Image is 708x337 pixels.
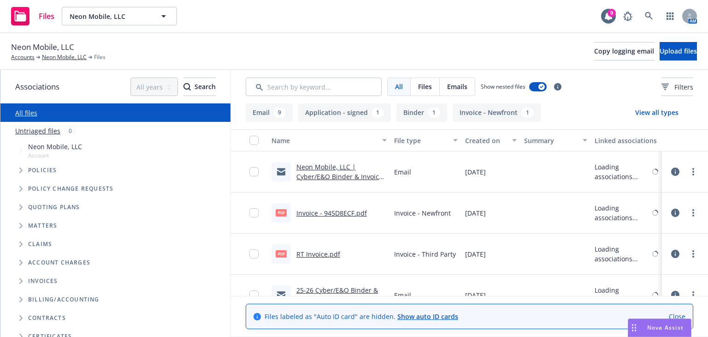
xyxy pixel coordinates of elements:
div: Drag to move [628,319,640,337]
span: Email [394,290,411,300]
span: Filters [674,82,693,92]
div: Tree Example [0,140,230,290]
a: RT Invoice.pdf [296,250,340,259]
input: Select all [249,136,259,145]
a: Close [669,312,685,321]
button: Upload files [660,42,697,60]
a: more [688,289,699,301]
div: 1 [428,108,440,118]
span: Copy logging email [594,47,654,55]
button: Copy logging email [594,42,654,60]
a: Switch app [661,7,679,25]
a: more [688,166,699,177]
a: Neon Mobile, LLC | Cyber/E&O Binder & Invoice Delivery [296,162,383,191]
button: Application - signed [298,103,391,122]
span: Policy change requests [28,186,113,192]
div: Loading associations... [595,162,650,181]
span: [DATE] [465,167,486,177]
span: Account charges [28,260,90,265]
div: File type [394,136,448,145]
span: Neon Mobile, LLC [11,41,74,53]
button: File type [390,129,461,151]
span: Emails [447,82,467,91]
button: Neon Mobile, LLC [62,7,177,25]
span: Neon Mobile, LLC [28,142,82,151]
input: Toggle Row Selected [249,290,259,300]
button: View all types [620,103,693,122]
div: 0 [64,126,77,136]
div: Name [271,136,377,145]
span: Upload files [660,47,697,55]
span: Claims [28,241,52,247]
span: Neon Mobile, LLC [70,12,149,21]
span: Account [28,151,82,159]
div: Linked associations [595,136,658,145]
button: Linked associations [591,129,662,151]
a: Report a Bug [619,7,637,25]
button: Invoice - Newfront [453,103,541,122]
div: Search [183,78,216,96]
span: Nova Assist [647,324,684,331]
button: Email [246,103,293,122]
span: Billing/Accounting [28,297,100,302]
button: Nova Assist [628,319,691,337]
div: Loading associations... [595,285,650,305]
div: 1 [521,108,534,118]
span: pdf [276,209,287,216]
button: Name [268,129,390,151]
span: Invoice - Newfront [394,208,451,218]
input: Toggle Row Selected [249,249,259,259]
button: Created on [461,129,520,151]
a: Show auto ID cards [397,312,458,321]
span: Email [394,167,411,177]
div: 9 [273,108,286,118]
div: 1 [372,108,384,118]
span: [DATE] [465,249,486,259]
span: pdf [276,250,287,257]
span: Policies [28,168,57,173]
svg: Search [183,83,191,90]
a: 25-26 Cyber/E&O Binder & Invoice RCVD from RT.msg [296,286,378,304]
span: Associations [15,81,59,93]
div: Loading associations... [595,203,650,223]
input: Toggle Row Selected [249,167,259,176]
span: Invoice - Third Party [394,249,456,259]
span: Invoices [28,278,58,284]
button: Filters [661,78,693,96]
span: All [395,82,403,91]
input: Toggle Row Selected [249,208,259,217]
a: Neon Mobile, LLC [42,53,87,61]
button: Summary [520,129,591,151]
span: Files labeled as "Auto ID card" are hidden. [265,312,458,321]
span: Files [39,12,54,20]
a: Untriaged files [15,126,60,136]
div: Loading associations... [595,244,650,264]
span: Matters [28,223,57,229]
input: Search by keyword... [246,78,382,96]
a: Invoice - 945D8ECF.pdf [296,209,367,217]
a: more [688,248,699,259]
div: 9 [608,9,616,17]
a: Accounts [11,53,35,61]
a: All files [15,108,37,117]
div: Summary [524,136,578,145]
span: [DATE] [465,208,486,218]
a: more [688,207,699,218]
span: Files [418,82,432,91]
button: Binder [396,103,447,122]
span: Contracts [28,315,66,321]
span: Show nested files [481,83,525,90]
span: [DATE] [465,290,486,300]
a: Search [640,7,658,25]
span: Filters [661,82,693,92]
span: Files [94,53,106,61]
a: Files [7,3,58,29]
button: SearchSearch [183,78,216,96]
div: Created on [465,136,507,145]
span: Quoting plans [28,205,80,210]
